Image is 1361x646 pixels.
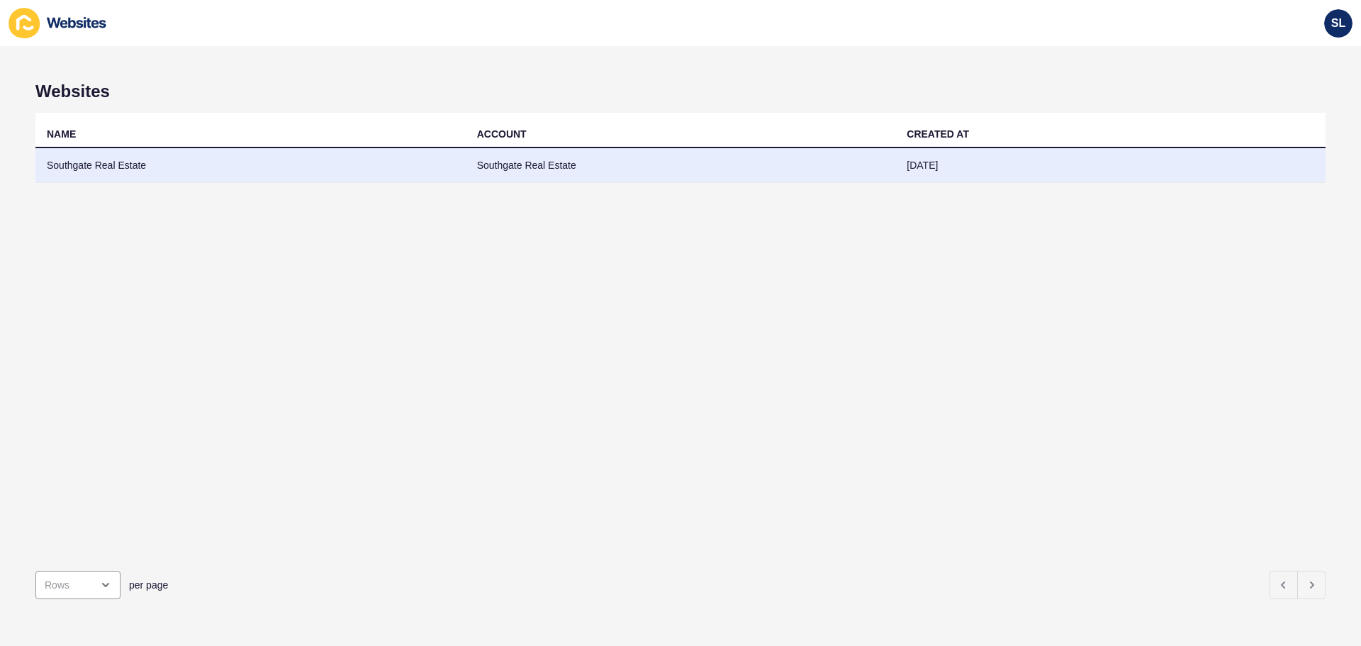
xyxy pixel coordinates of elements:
[466,148,896,183] td: Southgate Real Estate
[47,127,76,141] div: NAME
[907,127,969,141] div: CREATED AT
[35,571,121,599] div: open menu
[477,127,527,141] div: ACCOUNT
[1331,16,1345,30] span: SL
[129,578,168,592] span: per page
[35,82,1326,101] h1: Websites
[35,148,466,183] td: Southgate Real Estate
[895,148,1326,183] td: [DATE]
